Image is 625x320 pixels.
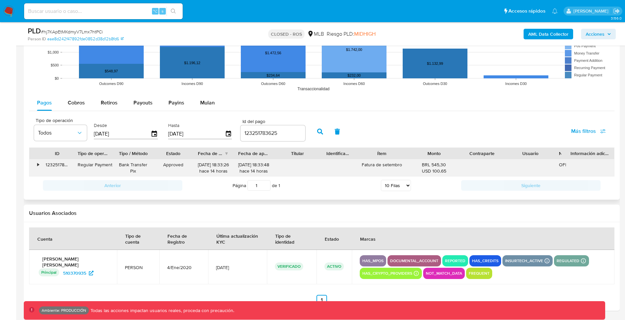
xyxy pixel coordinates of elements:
[552,8,558,14] a: Notificaciones
[508,8,545,15] span: Accesos rápidos
[41,28,103,35] span: # hj7KApEtMKdmyV7Lmx7htPCi
[29,210,614,217] h2: Usuarios Asociados
[581,29,616,39] button: Acciones
[162,8,164,14] span: s
[327,30,376,38] span: Riesgo PLD:
[586,29,605,39] span: Acciones
[153,8,158,14] span: ⌥
[268,29,305,39] p: CLOSED - ROS
[89,307,234,314] p: Todas las acciones impactan usuarios reales, proceda con precaución.
[42,309,86,312] p: Ambiente: PRODUCCIÓN
[28,25,41,36] b: PLD
[166,7,180,16] button: search-icon
[573,8,611,14] p: kevin.palacios@mercadolibre.com
[611,16,622,21] span: 3.156.0
[47,36,124,42] a: eae8d242f47892fde0852d38d12b8fd6
[524,29,573,39] button: AML Data Collector
[354,30,376,38] span: MIDHIGH
[613,8,620,15] a: Salir
[528,29,569,39] b: AML Data Collector
[28,36,46,42] b: Person ID
[307,30,324,38] div: MLB
[24,7,183,16] input: Buscar usuario o caso...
